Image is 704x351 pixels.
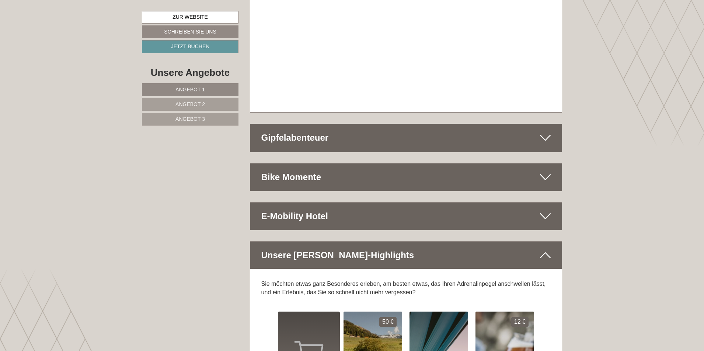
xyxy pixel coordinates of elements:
[511,317,529,327] div: 12 €
[142,25,238,38] a: Schreiben Sie uns
[250,242,562,269] div: Unsere [PERSON_NAME]-Highlights
[261,280,551,297] p: Sie möchten etwas ganz Besonderes erleben, am besten etwas, das Ihren Adrenalinpegel anschwellen ...
[142,40,238,53] a: Jetzt buchen
[250,203,562,230] div: E-Mobility Hotel
[175,116,205,122] span: Angebot 3
[142,66,238,80] div: Unsere Angebote
[175,101,205,107] span: Angebot 2
[250,164,562,191] div: Bike Momente
[175,87,205,92] span: Angebot 1
[142,11,238,24] a: Zur Website
[250,124,562,151] div: Gipfelabenteuer
[379,317,397,327] div: 50 €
